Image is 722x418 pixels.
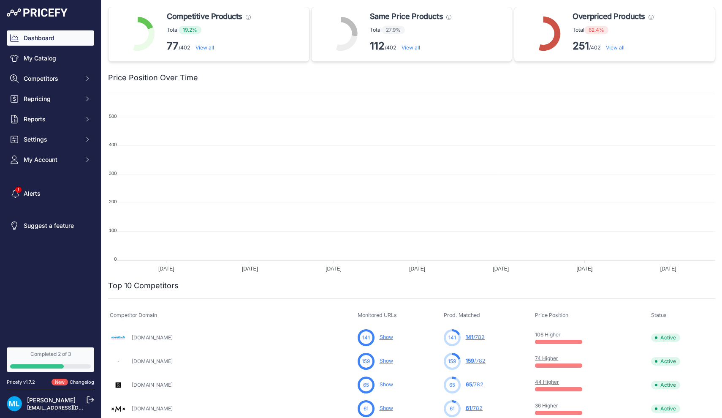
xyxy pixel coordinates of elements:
[363,381,369,389] span: 65
[7,71,94,86] button: Competitors
[24,135,79,144] span: Settings
[108,72,198,84] h2: Price Position Over Time
[364,405,369,413] span: 61
[573,26,653,34] p: Total
[402,44,420,51] a: View all
[573,39,653,53] p: /402
[535,402,558,409] a: 36 Higher
[573,40,589,52] strong: 251
[24,115,79,123] span: Reports
[7,30,94,46] a: Dashboard
[370,26,451,34] p: Total
[24,74,79,83] span: Competitors
[466,405,483,411] a: 61/782
[651,357,680,366] span: Active
[382,26,405,34] span: 27.9%
[7,112,94,127] button: Reports
[651,312,667,318] span: Status
[448,334,456,342] span: 141
[7,8,68,17] img: Pricefy Logo
[70,379,94,385] a: Changelog
[7,132,94,147] button: Settings
[380,358,393,364] a: Show
[466,358,486,364] a: 159/782
[132,358,173,364] a: [DOMAIN_NAME]
[370,11,443,22] span: Same Price Products
[167,39,251,53] p: /402
[132,334,173,341] a: [DOMAIN_NAME]
[167,11,242,22] span: Competitive Products
[7,186,94,201] a: Alerts
[7,30,94,337] nav: Sidebar
[466,358,474,364] span: 159
[167,40,179,52] strong: 77
[362,358,370,365] span: 159
[466,405,471,411] span: 61
[466,334,485,340] a: 141/782
[466,381,472,388] span: 65
[606,44,624,51] a: View all
[450,405,455,413] span: 61
[132,382,173,388] a: [DOMAIN_NAME]
[109,228,117,233] tspan: 100
[444,312,480,318] span: Prod. Matched
[109,199,117,204] tspan: 200
[535,331,561,338] a: 106 Higher
[493,266,509,272] tspan: [DATE]
[380,405,393,411] a: Show
[466,334,473,340] span: 141
[577,266,593,272] tspan: [DATE]
[448,358,456,365] span: 159
[109,171,117,176] tspan: 300
[7,347,94,372] a: Completed 2 of 3
[114,257,117,262] tspan: 0
[449,381,455,389] span: 65
[358,312,397,318] span: Monitored URLs
[7,152,94,167] button: My Account
[370,39,451,53] p: /402
[27,404,115,411] a: [EMAIL_ADDRESS][DOMAIN_NAME]
[108,280,179,292] h2: Top 10 Competitors
[380,334,393,340] a: Show
[535,312,568,318] span: Price Position
[109,114,117,119] tspan: 500
[409,266,425,272] tspan: [DATE]
[7,379,35,386] div: Pricefy v1.7.2
[167,26,251,34] p: Total
[27,396,76,404] a: [PERSON_NAME]
[651,333,680,342] span: Active
[651,381,680,389] span: Active
[7,218,94,233] a: Suggest a feature
[380,381,393,388] a: Show
[535,355,558,361] a: 74 Higher
[110,312,157,318] span: Competitor Domain
[195,44,214,51] a: View all
[7,51,94,66] a: My Catalog
[24,156,79,164] span: My Account
[535,379,559,385] a: 44 Higher
[370,40,385,52] strong: 112
[573,11,645,22] span: Overpriced Products
[158,266,174,272] tspan: [DATE]
[52,379,68,386] span: New
[326,266,342,272] tspan: [DATE]
[660,266,676,272] tspan: [DATE]
[242,266,258,272] tspan: [DATE]
[7,91,94,107] button: Repricing
[584,26,608,34] span: 62.4%
[651,404,680,413] span: Active
[466,381,483,388] a: 65/782
[10,351,91,358] div: Completed 2 of 3
[179,26,201,34] span: 19.2%
[24,95,79,103] span: Repricing
[362,334,370,342] span: 141
[132,405,173,412] a: [DOMAIN_NAME]
[109,142,117,147] tspan: 400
